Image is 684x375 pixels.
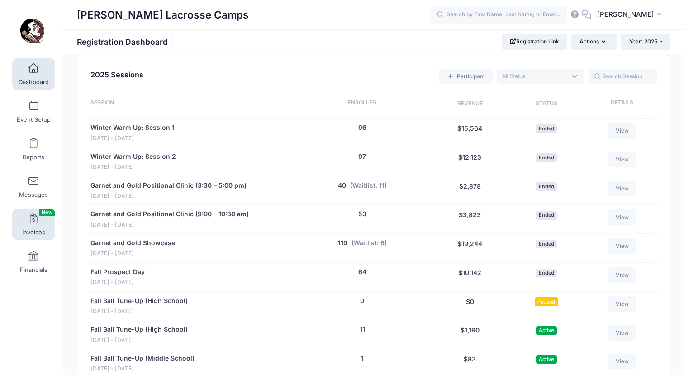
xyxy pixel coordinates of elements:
[536,211,557,219] span: Ended
[589,69,657,84] input: Search Session
[350,181,387,190] button: (Waitlist: 11)
[597,9,654,19] span: [PERSON_NAME]
[22,228,45,236] span: Invoices
[536,355,557,364] span: Active
[90,307,188,316] span: [DATE] - [DATE]
[20,266,47,274] span: Financials
[358,152,366,161] button: 97
[608,296,637,312] a: View
[90,354,195,363] a: Fall Ball Tune-Up (Middle School)
[19,191,48,199] span: Messages
[502,72,566,81] textarea: Search
[23,153,44,161] span: Reports
[608,123,637,138] a: View
[608,209,637,225] a: View
[430,296,509,316] div: $0
[90,325,188,334] a: Fall Ball Tune-Up (High School)
[338,238,347,248] button: 119
[536,269,557,277] span: Ended
[90,99,294,109] div: Session
[430,267,509,287] div: $10,142
[90,238,175,248] a: Garnet and Gold Showcase
[90,123,175,133] a: Winter Warm Up: Session 1
[430,354,509,373] div: $83
[536,124,557,133] span: Ended
[19,78,49,86] span: Dashboard
[361,354,364,363] button: 1
[360,325,365,334] button: 11
[430,181,509,200] div: $2,878
[90,152,176,161] a: Winter Warm Up: Session 2
[12,246,55,278] a: Financials
[0,9,64,52] a: Sara Tisdale Lacrosse Camps
[430,238,509,258] div: $19,244
[502,34,567,49] a: Registration Link
[608,238,637,254] a: View
[608,325,637,340] a: View
[536,240,557,248] span: Ended
[358,209,366,219] button: 53
[509,99,583,109] div: Status
[90,192,247,200] span: [DATE] - [DATE]
[608,354,637,369] a: View
[90,249,175,258] span: [DATE] - [DATE]
[430,325,509,344] div: $1,190
[77,5,249,25] h1: [PERSON_NAME] Lacrosse Camps
[351,238,387,248] button: (Waitlist: 6)
[294,99,430,109] div: Enrolled
[90,209,249,219] a: Garnet and Gold Positional Clinic (9:00 - 10:30 am)
[608,152,637,167] a: View
[430,209,509,229] div: $3,823
[591,5,670,25] button: [PERSON_NAME]
[536,153,557,162] span: Ended
[90,221,249,229] span: [DATE] - [DATE]
[39,209,55,216] span: New
[12,171,55,203] a: Messages
[629,38,657,45] span: Year: 2025
[358,267,366,277] button: 64
[12,209,55,240] a: InvoicesNew
[90,70,143,79] span: 2025 Sessions
[358,123,366,133] button: 96
[430,123,509,142] div: $15,564
[90,134,175,143] span: [DATE] - [DATE]
[12,96,55,128] a: Event Setup
[90,365,195,373] span: [DATE] - [DATE]
[439,69,493,84] a: Add a new manual registration
[338,181,346,190] button: 40
[608,181,637,196] a: View
[17,116,51,123] span: Event Setup
[535,297,558,306] span: Paused
[15,14,49,48] img: Sara Tisdale Lacrosse Camps
[431,6,567,24] input: Search by First Name, Last Name, or Email...
[90,163,176,171] span: [DATE] - [DATE]
[621,34,670,49] button: Year: 2025
[360,296,364,306] button: 0
[90,336,188,345] span: [DATE] - [DATE]
[571,34,617,49] button: Actions
[12,133,55,165] a: Reports
[90,267,145,277] a: Fall Prospect Day
[430,99,509,109] div: Revenue
[12,58,55,90] a: Dashboard
[583,99,657,109] div: Details
[90,181,247,190] a: Garnet and Gold Positional Clinic (3:30 – 5:00 pm)
[430,152,509,171] div: $12,123
[536,326,557,335] span: Active
[77,37,176,47] h1: Registration Dashboard
[90,296,188,306] a: Fall Ball Tune-Up (High School)
[608,267,637,283] a: View
[90,278,145,287] span: [DATE] - [DATE]
[536,182,557,191] span: Ended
